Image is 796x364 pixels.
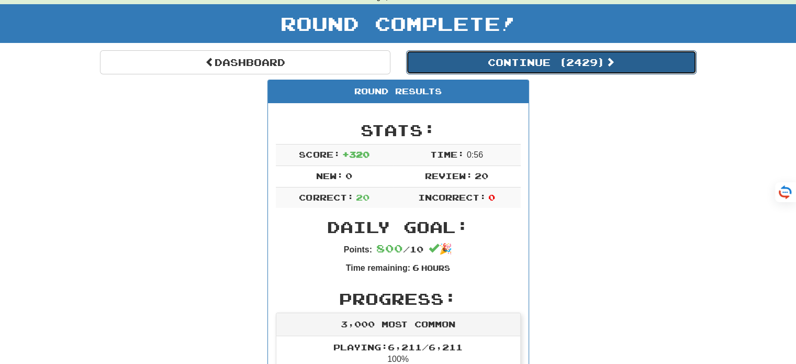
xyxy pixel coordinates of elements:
span: 20 [475,171,488,181]
small: Hours [421,263,450,272]
span: + 320 [342,149,369,159]
span: / 10 [376,244,423,254]
span: Time: [430,149,464,159]
span: Score: [299,149,340,159]
span: 0 [345,171,352,181]
button: Continue (2429) [406,50,697,74]
span: 800 [376,242,403,255]
span: Correct: [299,192,353,202]
span: New: [316,171,343,181]
h1: Round Complete! [4,13,792,34]
div: Round Results [268,80,529,103]
strong: Points: [344,245,372,254]
h2: Stats: [276,122,521,139]
span: 🎉 [429,243,452,255]
div: 3,000 Most Common [276,313,520,336]
span: 6 [412,262,419,272]
span: 0 : 56 [467,150,483,159]
span: Review: [425,171,473,181]
h2: Progress: [276,290,521,307]
span: Incorrect: [418,192,486,202]
span: Playing: 6,211 / 6,211 [333,342,463,352]
strong: Time remaining: [346,263,410,272]
h2: Daily Goal: [276,218,521,236]
span: 20 [356,192,369,202]
span: 0 [488,192,495,202]
a: Dashboard [100,50,390,74]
